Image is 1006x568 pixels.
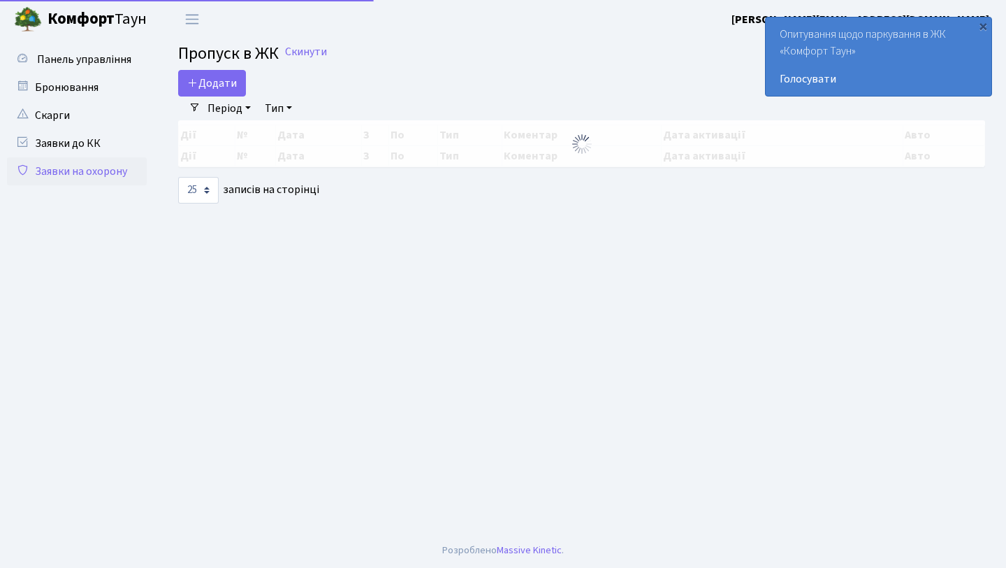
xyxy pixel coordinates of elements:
a: Бронювання [7,73,147,101]
button: Переключити навігацію [175,8,210,31]
a: Голосувати [780,71,977,87]
a: Період [202,97,256,120]
span: Пропуск в ЖК [178,41,279,66]
a: Заявки на охорону [7,157,147,185]
a: Тип [259,97,298,120]
a: Заявки до КК [7,129,147,157]
div: × [976,19,990,33]
a: Скинути [285,45,327,59]
span: Таун [48,8,147,31]
div: Опитування щодо паркування в ЖК «Комфорт Таун» [766,17,991,96]
a: Скарги [7,101,147,129]
span: Додати [187,76,237,91]
a: [PERSON_NAME][EMAIL_ADDRESS][DOMAIN_NAME] [731,11,989,28]
select: записів на сторінці [178,177,219,204]
b: [PERSON_NAME][EMAIL_ADDRESS][DOMAIN_NAME] [731,12,989,27]
div: Розроблено . [442,543,564,558]
a: Панель управління [7,45,147,73]
img: logo.png [14,6,42,34]
span: Панель управління [37,52,131,67]
a: Додати [178,70,246,97]
b: Комфорт [48,8,115,30]
a: Massive Kinetic [497,543,562,558]
label: записів на сторінці [178,177,319,204]
img: Обробка... [571,133,593,155]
